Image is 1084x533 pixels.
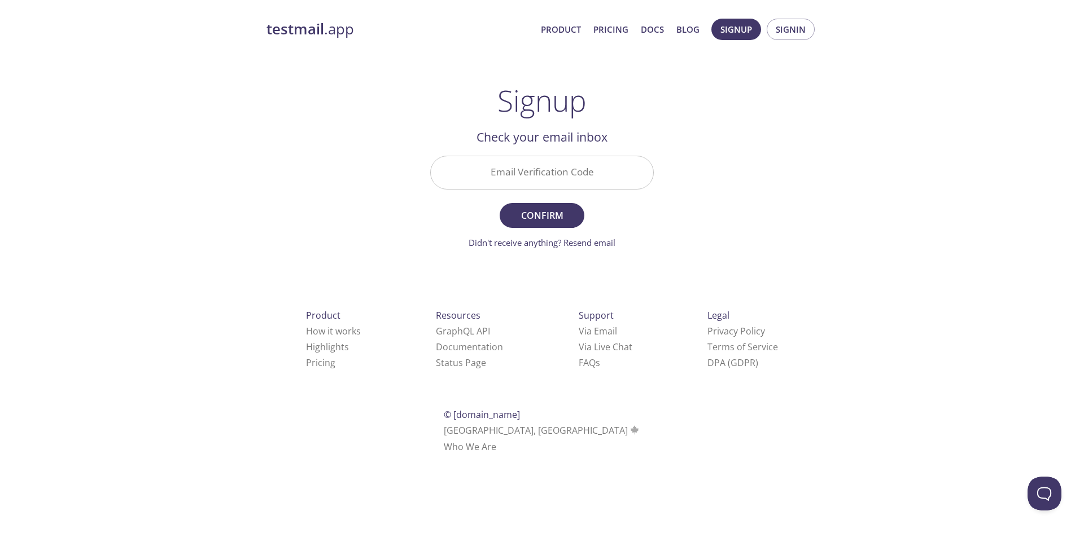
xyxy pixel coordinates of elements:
a: Pricing [593,22,628,37]
span: Confirm [512,208,572,223]
span: s [596,356,600,369]
strong: testmail [266,19,324,39]
a: Docs [641,22,664,37]
a: Documentation [436,341,503,353]
a: Via Email [579,325,617,337]
span: Product [306,309,340,321]
a: GraphQL API [436,325,490,337]
a: Terms of Service [707,341,778,353]
h2: Check your email inbox [430,127,654,147]
a: Highlights [306,341,349,353]
a: DPA (GDPR) [707,356,758,369]
button: Signin [767,19,815,40]
span: Legal [707,309,729,321]
a: FAQ [579,356,600,369]
a: Via Live Chat [579,341,632,353]
button: Confirm [500,203,584,228]
span: [GEOGRAPHIC_DATA], [GEOGRAPHIC_DATA] [444,424,641,437]
a: Didn't receive anything? Resend email [469,237,615,248]
a: testmail.app [266,20,532,39]
a: Pricing [306,356,335,369]
span: © [DOMAIN_NAME] [444,408,520,421]
iframe: Help Scout Beacon - Open [1028,477,1061,510]
h1: Signup [497,83,587,117]
span: Signup [720,22,752,37]
a: Blog [676,22,700,37]
span: Signin [776,22,806,37]
button: Signup [711,19,761,40]
a: Product [541,22,581,37]
a: Who We Are [444,441,496,453]
span: Support [579,309,614,321]
a: Privacy Policy [707,325,765,337]
span: Resources [436,309,480,321]
a: How it works [306,325,361,337]
a: Status Page [436,356,486,369]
